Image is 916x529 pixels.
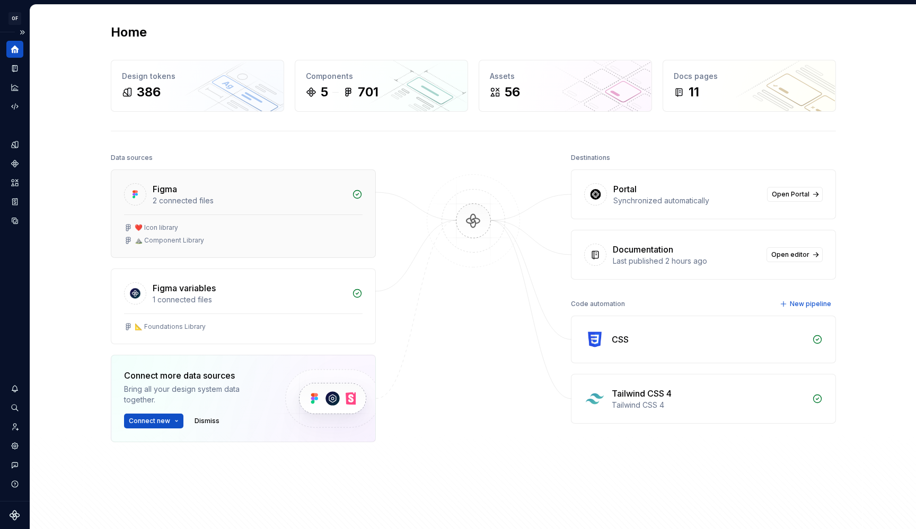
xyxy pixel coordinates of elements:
[612,333,629,346] div: CSS
[10,510,20,521] svg: Supernova Logo
[358,84,378,101] div: 701
[571,150,610,165] div: Destinations
[6,418,23,435] a: Invite team
[6,155,23,172] a: Components
[124,384,267,405] div: Bring all your design system data together.
[479,60,652,112] a: Assets56
[612,387,672,400] div: Tailwind CSS 4
[771,250,809,259] span: Open editor
[111,169,376,258] a: Figma2 connected files❤️ Icon library⛰️ Component Library
[137,84,161,101] div: 386
[295,60,468,112] a: Components5701
[613,256,760,266] div: Last published 2 hours ago
[153,183,177,195] div: Figma
[153,195,346,206] div: 2 connected files
[777,297,836,311] button: New pipeline
[6,60,23,77] a: Documentation
[111,24,147,41] h2: Home
[6,380,23,397] button: Notifications
[6,212,23,229] a: Data sources
[767,187,823,202] a: Open Portal
[15,25,30,40] button: Expand sidebar
[6,136,23,153] a: Design tokens
[772,190,809,199] span: Open Portal
[490,71,641,82] div: Assets
[613,183,637,195] div: Portal
[674,71,825,82] div: Docs pages
[505,84,520,101] div: 56
[767,247,823,262] a: Open editor
[153,282,216,294] div: Figma variables
[6,174,23,191] a: Assets
[135,223,178,232] div: ❤️ Icon library
[6,193,23,210] a: Storybook stories
[195,417,219,425] span: Dismiss
[6,437,23,454] a: Settings
[689,84,699,101] div: 11
[613,195,761,206] div: Synchronized automatically
[2,7,28,30] button: OF
[6,456,23,473] button: Contact support
[111,60,284,112] a: Design tokens386
[6,399,23,416] button: Search ⌘K
[124,414,183,428] button: Connect new
[129,417,170,425] span: Connect new
[153,294,346,305] div: 1 connected files
[790,300,831,308] span: New pipeline
[122,71,273,82] div: Design tokens
[8,12,21,25] div: OF
[111,150,153,165] div: Data sources
[124,369,267,382] div: Connect more data sources
[571,297,625,311] div: Code automation
[321,84,328,101] div: 5
[6,98,23,115] a: Code automation
[306,71,457,82] div: Components
[612,400,806,410] div: Tailwind CSS 4
[135,322,206,331] div: 📐 Foundations Library
[6,41,23,58] a: Home
[613,243,673,256] div: Documentation
[111,268,376,344] a: Figma variables1 connected files📐 Foundations Library
[190,414,224,428] button: Dismiss
[135,236,204,245] div: ⛰️ Component Library
[6,79,23,96] a: Analytics
[663,60,836,112] a: Docs pages11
